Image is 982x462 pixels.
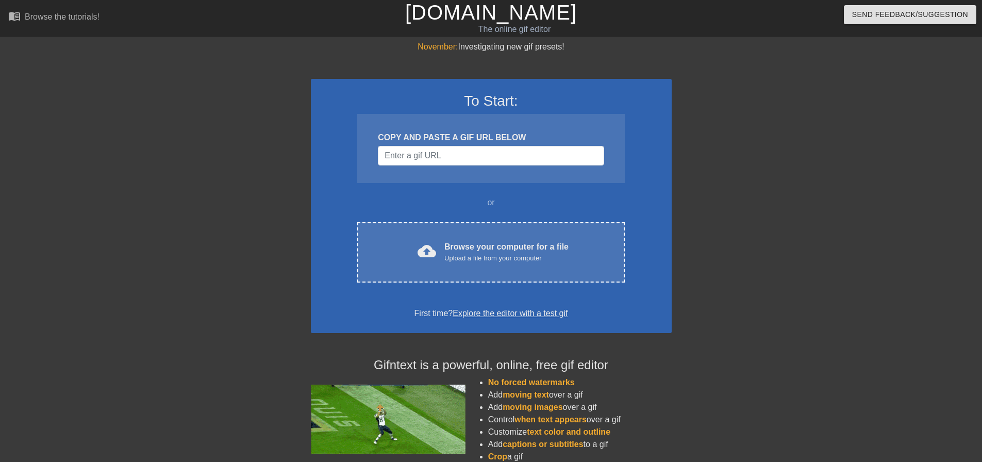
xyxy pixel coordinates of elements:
div: COPY AND PASTE A GIF URL BELOW [378,131,604,144]
span: when text appears [514,415,587,424]
a: Explore the editor with a test gif [453,309,568,318]
div: Browse the tutorials! [25,12,99,21]
span: captions or subtitles [503,440,583,449]
li: Add over a gif [488,389,672,401]
a: [DOMAIN_NAME] [405,1,577,24]
span: November: [418,42,458,51]
li: Add to a gif [488,438,672,451]
div: Browse your computer for a file [444,241,569,263]
li: Customize [488,426,672,438]
a: Browse the tutorials! [8,10,99,26]
div: First time? [324,307,658,320]
button: Send Feedback/Suggestion [844,5,976,24]
li: Control over a gif [488,414,672,426]
span: cloud_upload [418,242,436,260]
div: Investigating new gif presets! [311,41,672,53]
h3: To Start: [324,92,658,110]
div: The online gif editor [332,23,696,36]
span: Send Feedback/Suggestion [852,8,968,21]
span: moving images [503,403,562,411]
span: Crop [488,452,507,461]
div: Upload a file from your computer [444,253,569,263]
span: No forced watermarks [488,378,575,387]
span: text color and outline [527,427,610,436]
h4: Gifntext is a powerful, online, free gif editor [311,358,672,373]
span: menu_book [8,10,21,22]
span: moving text [503,390,549,399]
img: football_small.gif [311,385,465,454]
input: Username [378,146,604,166]
div: or [338,196,645,209]
li: Add over a gif [488,401,672,414]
